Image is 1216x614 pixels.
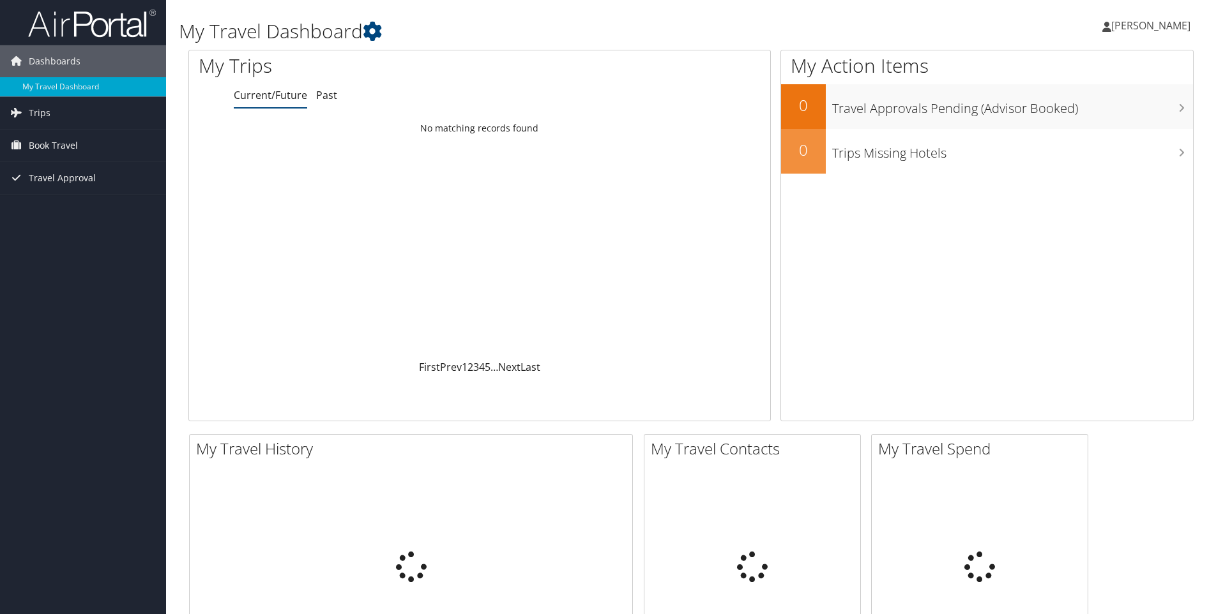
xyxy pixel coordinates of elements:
a: 5 [485,360,490,374]
h1: My Travel Dashboard [179,18,862,45]
h2: My Travel History [196,438,632,460]
a: 1 [462,360,467,374]
a: Current/Future [234,88,307,102]
h1: My Action Items [781,52,1193,79]
a: Past [316,88,337,102]
h2: 0 [781,94,826,116]
a: Prev [440,360,462,374]
span: Dashboards [29,45,80,77]
img: airportal-logo.png [28,8,156,38]
a: [PERSON_NAME] [1102,6,1203,45]
h2: My Travel Spend [878,438,1088,460]
span: Book Travel [29,130,78,161]
a: First [419,360,440,374]
h2: My Travel Contacts [651,438,860,460]
a: Last [521,360,540,374]
h2: 0 [781,139,826,161]
a: 0Travel Approvals Pending (Advisor Booked) [781,84,1193,129]
span: Travel Approval [29,162,96,194]
a: 2 [467,360,473,374]
span: Trips [29,97,50,129]
span: [PERSON_NAME] [1111,19,1190,33]
td: No matching records found [189,117,770,140]
span: … [490,360,498,374]
a: 0Trips Missing Hotels [781,129,1193,174]
h3: Trips Missing Hotels [832,138,1193,162]
a: 4 [479,360,485,374]
h1: My Trips [199,52,519,79]
h3: Travel Approvals Pending (Advisor Booked) [832,93,1193,117]
a: 3 [473,360,479,374]
a: Next [498,360,521,374]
